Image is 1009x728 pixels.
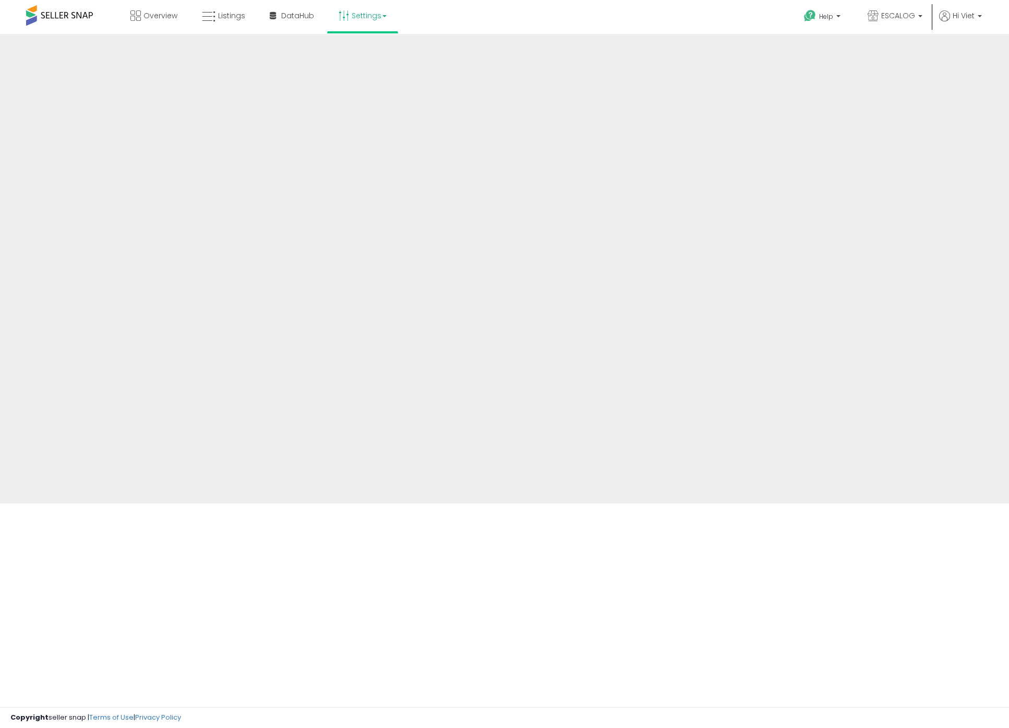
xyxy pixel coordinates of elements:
[796,2,851,34] a: Help
[143,10,177,21] span: Overview
[939,10,982,34] a: Hi Viet
[819,12,833,21] span: Help
[803,9,816,22] i: Get Help
[281,10,314,21] span: DataHub
[218,10,245,21] span: Listings
[953,10,975,21] span: Hi Viet
[881,10,915,21] span: ESCALOG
